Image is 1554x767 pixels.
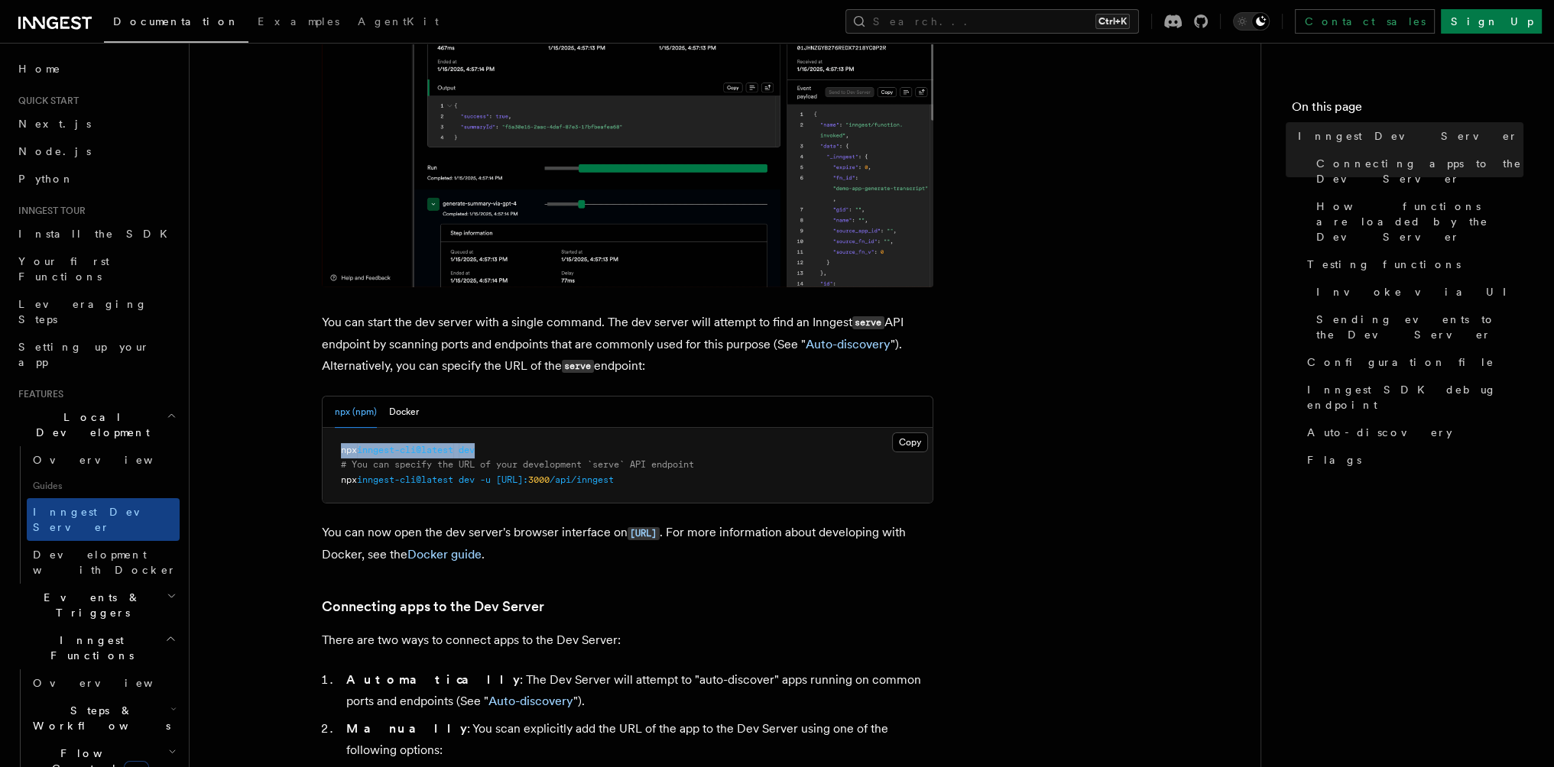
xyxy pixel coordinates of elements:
a: [URL] [628,525,660,539]
span: Steps & Workflows [27,703,170,733]
a: Auto-discovery [806,337,891,351]
span: npx [341,445,357,455]
a: Sending events to the Dev Server [1310,306,1523,348]
a: Home [12,55,180,83]
span: 3000 [528,474,550,485]
button: Events & Triggers [12,584,180,626]
span: Local Development [12,409,167,440]
button: npx (npm) [335,396,377,428]
div: Local Development [12,446,180,584]
button: Steps & Workflows [27,697,180,739]
kbd: Ctrl+K [1095,14,1130,29]
span: Auto-discovery [1307,425,1452,440]
a: Connecting apps to the Dev Server [1310,150,1523,193]
span: Guides [27,474,180,498]
a: Overview [27,669,180,697]
span: Inngest Dev Server [33,506,164,533]
button: Docker [389,396,419,428]
strong: Automatically [346,672,520,687]
span: Node.js [18,145,91,157]
span: Flags [1307,452,1361,468]
p: You can start the dev server with a single command. The dev server will attempt to find an Innges... [322,312,933,377]
p: You can now open the dev server's browser interface on . For more information about developing wi... [322,522,933,565]
a: Your first Functions [12,248,180,290]
a: Examples [248,5,349,41]
a: Inngest Dev Server [1292,122,1523,150]
button: Local Development [12,403,180,446]
span: Inngest Dev Server [1298,128,1518,144]
span: Home [18,61,61,76]
span: Testing functions [1307,257,1461,272]
a: Node.js [12,138,180,165]
a: Install the SDK [12,220,180,248]
a: Docker guide [407,547,482,561]
span: Development with Docker [33,549,177,576]
a: Inngest Dev Server [27,498,180,541]
span: Events & Triggers [12,590,167,620]
button: Inngest Functions [12,626,180,669]
span: # You can specify the URL of your development `serve` API endpoint [341,459,694,470]
a: Documentation [104,5,248,43]
span: dev [459,474,475,485]
a: Invoke via UI [1310,278,1523,306]
a: Connecting apps to the Dev Server [322,596,544,617]
span: Overview [33,677,190,689]
a: Auto-discovery [1301,419,1523,446]
strong: Manually [346,721,467,736]
code: serve [562,360,594,373]
span: Setting up your app [18,341,150,368]
span: Sending events to the Dev Server [1316,312,1523,342]
span: AgentKit [358,15,439,28]
span: Features [12,388,63,400]
a: AgentKit [349,5,448,41]
span: [URL]: [496,474,528,485]
span: How functions are loaded by the Dev Server [1316,199,1523,244]
a: Inngest SDK debug endpoint [1301,376,1523,419]
button: Toggle dark mode [1233,12,1270,31]
a: Flags [1301,446,1523,474]
span: Next.js [18,118,91,130]
a: How functions are loaded by the Dev Server [1310,193,1523,251]
a: Setting up your app [12,333,180,376]
h4: On this page [1292,98,1523,122]
span: Connecting apps to the Dev Server [1316,156,1523,186]
a: Development with Docker [27,541,180,584]
span: Inngest tour [12,205,86,217]
span: Configuration file [1307,354,1494,370]
span: Documentation [113,15,239,28]
span: -u [480,474,491,485]
span: Python [18,173,74,185]
span: inngest-cli@latest [357,445,453,455]
button: Search...Ctrl+K [845,9,1139,34]
a: Sign Up [1441,9,1542,34]
li: : The Dev Server will attempt to "auto-discover" apps running on common ports and endpoints (See ... [342,669,933,712]
a: Configuration file [1301,348,1523,376]
a: Next.js [12,110,180,138]
span: inngest-cli@latest [357,474,453,485]
span: Inngest SDK debug endpoint [1307,382,1523,413]
a: Auto-discovery [488,694,573,708]
p: There are two ways to connect apps to the Dev Server: [322,629,933,651]
a: Python [12,165,180,193]
span: Quick start [12,95,79,107]
span: Leveraging Steps [18,298,148,325]
span: npx [341,474,357,485]
a: Leveraging Steps [12,290,180,333]
code: [URL] [628,527,660,540]
span: Invoke via UI [1316,284,1520,299]
code: serve [852,316,884,329]
span: Examples [258,15,339,28]
span: /api/inngest [550,474,614,485]
span: Overview [33,454,190,466]
span: Install the SDK [18,228,177,240]
span: Inngest Functions [12,633,165,663]
a: Contact sales [1295,9,1435,34]
span: Your first Functions [18,255,109,283]
a: Testing functions [1301,251,1523,278]
a: Overview [27,446,180,474]
button: Copy [892,432,928,452]
span: dev [459,445,475,455]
